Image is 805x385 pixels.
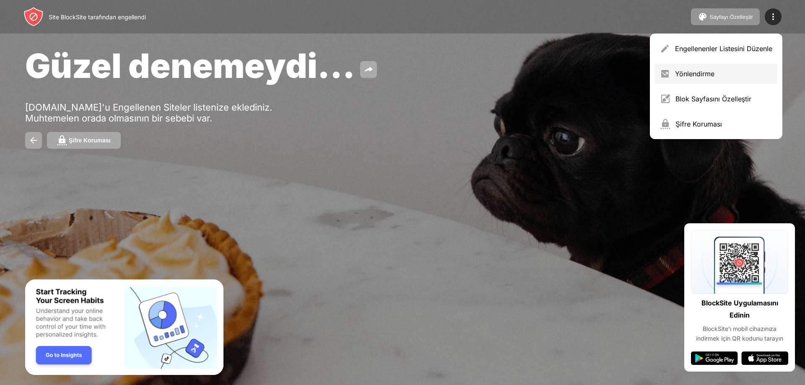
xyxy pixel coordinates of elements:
[691,351,738,365] img: google-play.svg
[741,351,788,365] img: app-store.svg
[25,279,223,375] iframe: Banner
[675,95,751,103] font: Blok Sayfasını Özelleştir
[691,8,760,25] button: Sayfayı Özelleştir
[23,7,44,27] img: header-logo.svg
[675,120,722,128] font: Şifre Koruması
[25,102,272,124] font: [DOMAIN_NAME]'u Engellenen Siteler listenize eklediniz. Muhtemelen orada olmasının bir sebebi var.
[698,12,708,22] img: pallet.svg
[768,12,778,22] img: menu-icon.svg
[47,132,121,149] button: Şifre Koruması
[57,135,67,145] img: password.svg
[691,230,788,294] img: qrcode.svg
[25,45,355,86] font: Güzel denemeydi...
[701,299,778,319] font: BlockSite Uygulamasını Edinin
[696,325,783,341] font: BlockSite'ı mobil cihazınıza indirmek için QR kodunu tarayın
[675,44,772,53] font: Engellenenler Listesini Düzenle
[364,65,374,75] img: share.svg
[660,94,670,104] img: menu-customize.svg
[660,69,670,79] img: menu-redirect.svg
[675,70,714,78] font: Yönlendirme
[660,44,670,54] img: menu-pencil.svg
[709,14,753,20] font: Sayfayı Özelleştir
[660,119,670,129] img: menu-password.svg
[69,137,111,144] font: Şifre Koruması
[49,13,146,21] font: Site BlockSite tarafından engellendi
[29,135,39,145] img: back.svg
